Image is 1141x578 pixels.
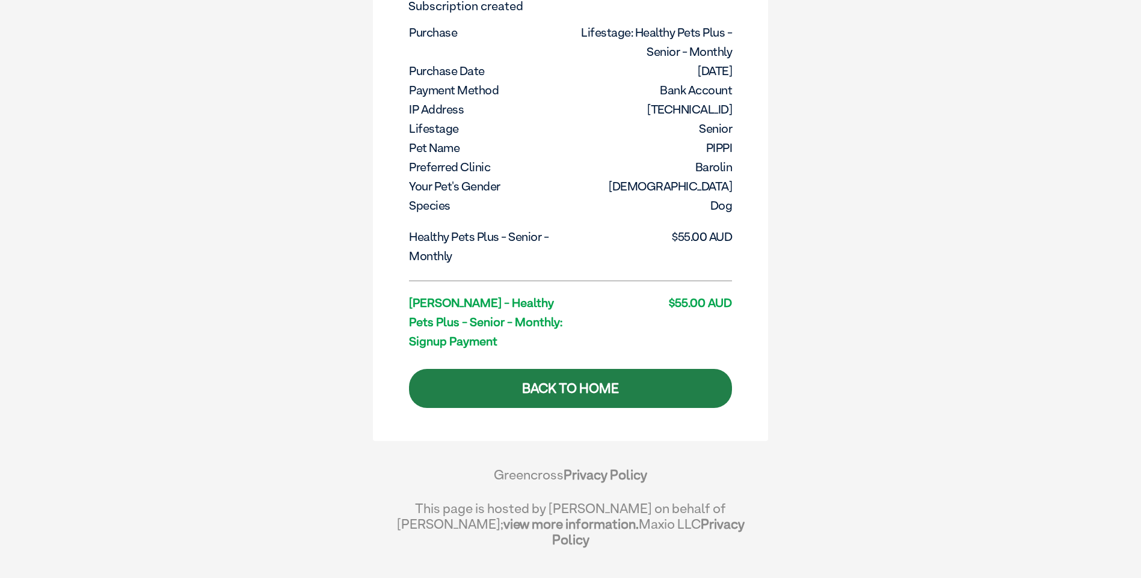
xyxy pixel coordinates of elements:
[409,196,570,215] dt: Species
[409,369,732,408] a: Back to Home
[409,293,570,351] dt: [PERSON_NAME] - Healthy Pets Plus - Senior - Monthly: Signup payment
[572,119,733,138] dd: Senior
[396,494,745,547] div: This page is hosted by [PERSON_NAME] on behalf of [PERSON_NAME]; Maxio LLC
[572,177,733,196] dd: [DEMOGRAPHIC_DATA]
[572,23,733,61] dd: Lifestage: Healthy Pets Plus - Senior - Monthly
[564,467,647,482] a: Privacy Policy
[409,177,570,196] dt: Your pet's gender
[572,196,733,215] dd: Dog
[409,23,570,42] dt: Purchase
[409,100,570,119] dt: IP Address
[409,227,570,266] dt: Healthy Pets Plus - Senior - Monthly
[552,516,745,547] a: Privacy Policy
[409,119,570,138] dt: Lifestage
[409,81,570,100] dt: Payment Method
[572,138,733,157] dd: PIPPI
[572,100,733,119] dd: [TECHNICAL_ID]
[572,61,733,81] dd: [DATE]
[409,157,570,177] dt: Preferred Clinic
[572,227,733,246] dd: $55.00 AUD
[409,61,570,81] dt: Purchase Date
[503,516,639,532] a: view more information.
[396,467,745,494] div: Greencross
[409,138,570,157] dt: Pet Name
[572,81,733,100] dd: Bank Account
[572,293,733,312] dd: $55.00 AUD
[572,157,733,177] dd: Barolin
